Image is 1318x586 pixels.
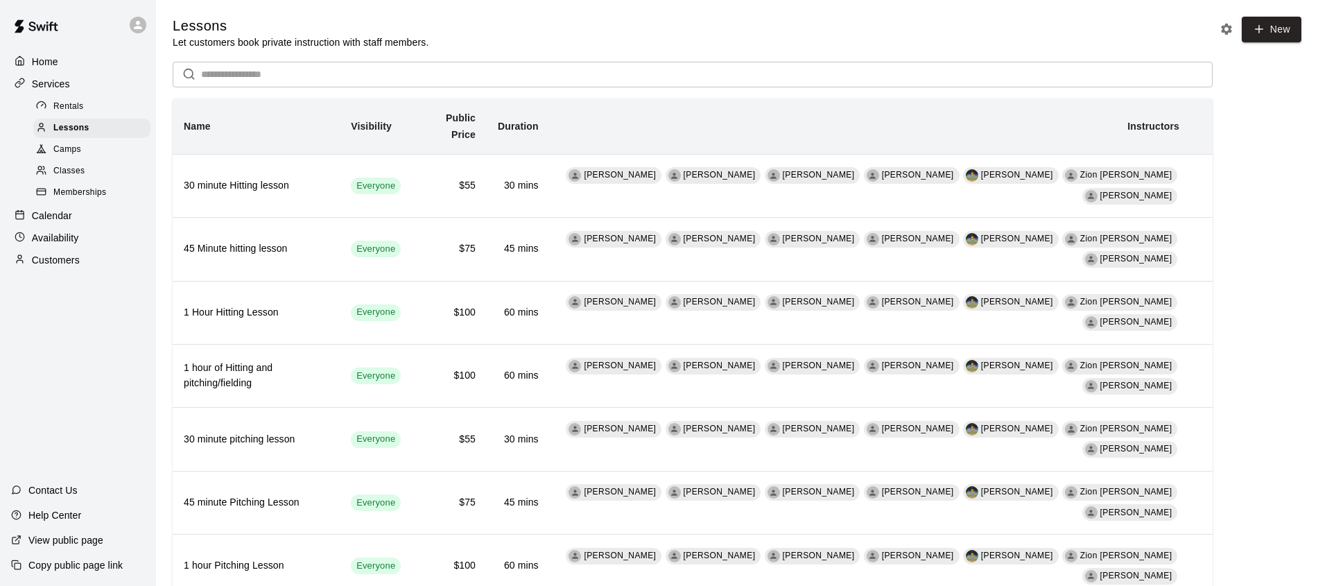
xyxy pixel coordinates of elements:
[11,250,145,270] div: Customers
[1080,361,1172,370] span: Zion [PERSON_NAME]
[184,558,329,574] h6: 1 hour Pitching Lesson
[966,296,978,309] div: Mike Morrison III
[32,209,72,223] p: Calendar
[668,360,681,372] div: Brandon Taylor
[684,551,756,560] span: [PERSON_NAME]
[498,368,539,384] h6: 60 mins
[423,241,476,257] h6: $75
[981,170,1053,180] span: [PERSON_NAME]
[351,304,401,321] div: This service is visible to all of your customers
[668,486,681,499] div: Brandon Taylor
[351,243,401,256] span: Everyone
[882,297,954,307] span: [PERSON_NAME]
[981,361,1053,370] span: [PERSON_NAME]
[1100,508,1172,517] span: [PERSON_NAME]
[584,297,656,307] span: [PERSON_NAME]
[966,360,978,372] img: Mike Morrison III
[668,423,681,436] div: Brandon Taylor
[11,74,145,94] div: Services
[33,97,150,117] div: Rentals
[1080,170,1172,180] span: Zion [PERSON_NAME]
[882,551,954,560] span: [PERSON_NAME]
[1100,191,1172,200] span: [PERSON_NAME]
[684,297,756,307] span: [PERSON_NAME]
[1065,296,1077,309] div: Zion Clonts
[498,495,539,510] h6: 45 mins
[1100,381,1172,390] span: [PERSON_NAME]
[569,233,581,245] div: matt gonzalez
[32,231,79,245] p: Availability
[184,432,329,447] h6: 30 minute pitching lesson
[684,234,756,243] span: [PERSON_NAME]
[173,17,428,35] h5: Lessons
[569,169,581,182] div: matt gonzalez
[53,100,84,114] span: Rentals
[584,234,656,243] span: [PERSON_NAME]
[184,241,329,257] h6: 45 Minute hitting lesson
[882,487,954,497] span: [PERSON_NAME]
[11,227,145,248] div: Availability
[184,305,329,320] h6: 1 Hour Hitting Lesson
[446,112,476,140] b: Public Price
[783,297,855,307] span: [PERSON_NAME]
[584,170,656,180] span: [PERSON_NAME]
[569,360,581,372] div: matt gonzalez
[1065,550,1077,562] div: Zion Clonts
[1100,571,1172,580] span: [PERSON_NAME]
[184,495,329,510] h6: 45 minute Pitching Lesson
[498,432,539,447] h6: 30 mins
[584,424,656,433] span: [PERSON_NAME]
[351,241,401,257] div: This service is visible to all of your customers
[53,121,89,135] span: Lessons
[28,483,78,497] p: Contact Us
[498,305,539,320] h6: 60 mins
[351,306,401,319] span: Everyone
[867,423,879,436] div: Justin Evans
[351,370,401,383] span: Everyone
[351,560,401,573] span: Everyone
[867,486,879,499] div: Justin Evans
[584,361,656,370] span: [PERSON_NAME]
[684,424,756,433] span: [PERSON_NAME]
[684,361,756,370] span: [PERSON_NAME]
[1242,17,1301,42] a: New
[1065,360,1077,372] div: Zion Clonts
[1080,551,1172,560] span: Zion [PERSON_NAME]
[498,241,539,257] h6: 45 mins
[569,423,581,436] div: matt gonzalez
[351,497,401,510] span: Everyone
[668,296,681,309] div: Brandon Taylor
[867,169,879,182] div: Justin Evans
[423,368,476,384] h6: $100
[768,360,780,372] div: Nathan Volf
[966,550,978,562] img: Mike Morrison III
[1085,570,1098,583] div: brennan Boone
[1100,254,1172,264] span: [PERSON_NAME]
[1080,234,1172,243] span: Zion [PERSON_NAME]
[966,233,978,245] div: Mike Morrison III
[1080,297,1172,307] span: Zion [PERSON_NAME]
[184,121,211,132] b: Name
[668,550,681,562] div: Brandon Taylor
[981,551,1053,560] span: [PERSON_NAME]
[498,558,539,574] h6: 60 mins
[498,121,539,132] b: Duration
[11,51,145,72] div: Home
[184,178,329,193] h6: 30 minute Hitting lesson
[1216,19,1237,40] button: Lesson settings
[584,551,656,560] span: [PERSON_NAME]
[569,296,581,309] div: matt gonzalez
[53,143,81,157] span: Camps
[53,186,106,200] span: Memberships
[1065,169,1077,182] div: Zion Clonts
[1100,444,1172,454] span: [PERSON_NAME]
[981,424,1053,433] span: [PERSON_NAME]
[966,423,978,436] img: Mike Morrison III
[966,169,978,182] img: Mike Morrison III
[1100,317,1172,327] span: [PERSON_NAME]
[1085,190,1098,202] div: brennan Boone
[33,139,156,161] a: Camps
[569,550,581,562] div: matt gonzalez
[32,77,70,91] p: Services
